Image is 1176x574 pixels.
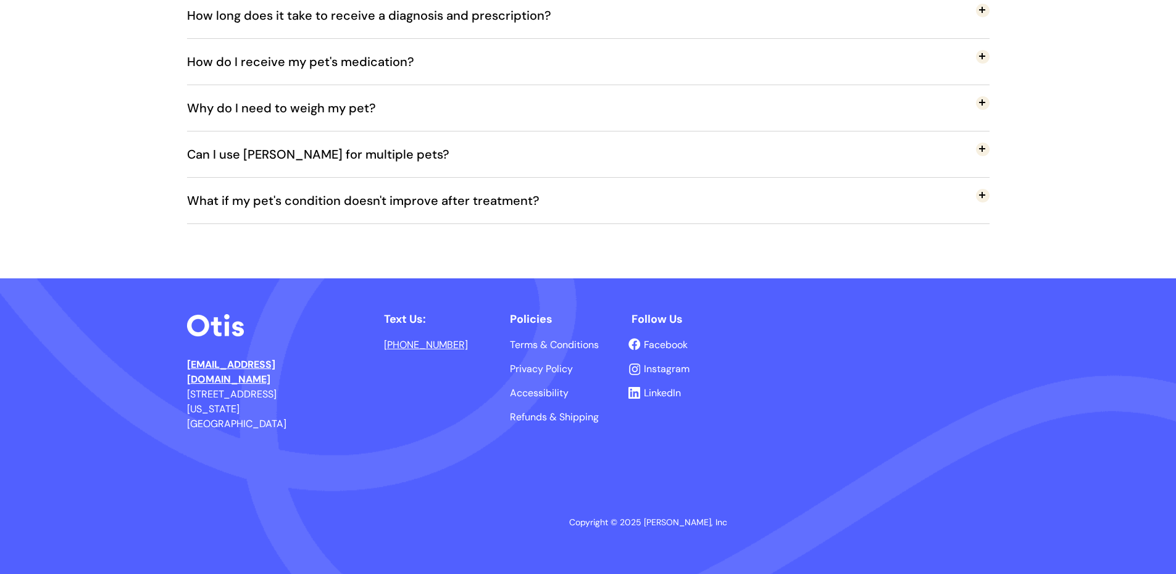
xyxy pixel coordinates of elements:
[510,412,599,422] a: Refunds & Shipping
[510,338,599,351] span: Terms & Conditions
[569,517,727,528] span: Copyright © 2025 [PERSON_NAME], Inc
[510,364,573,374] a: Privacy Policy
[510,340,599,350] a: Terms & Conditions
[187,134,468,175] span: Can I use [PERSON_NAME] for multiple pets?
[644,386,681,399] span: LinkedIn
[644,340,688,350] a: Facebook
[632,312,683,327] span: Follow Us
[187,85,990,131] button: Why do I need to weigh my pet?
[187,88,394,128] span: Why do I need to weigh my pet?
[187,180,558,221] span: What if my pet's condition doesn't improve after treatment?
[510,312,553,327] span: Policies
[510,362,573,375] span: Privacy Policy
[510,386,569,399] span: Accessibility
[187,178,990,223] button: What if my pet's condition doesn't improve after treatment?
[644,388,681,398] a: LinkedIn
[644,338,688,351] span: Facebook
[510,388,569,398] a: Accessibility
[187,131,990,177] button: Can I use [PERSON_NAME] for multiple pets?
[510,410,599,423] span: Refunds & Shipping
[187,358,275,386] a: [EMAIL_ADDRESS][DOMAIN_NAME]
[187,39,990,85] button: How do I receive my pet's medication?
[644,362,690,375] span: Instagram
[187,41,433,82] span: How do I receive my pet's medication?
[644,364,690,374] a: Instagram
[187,388,286,430] span: [STREET_ADDRESS] [US_STATE][GEOGRAPHIC_DATA]
[384,312,426,327] span: Text Us:
[384,338,468,351] a: [PHONE_NUMBER]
